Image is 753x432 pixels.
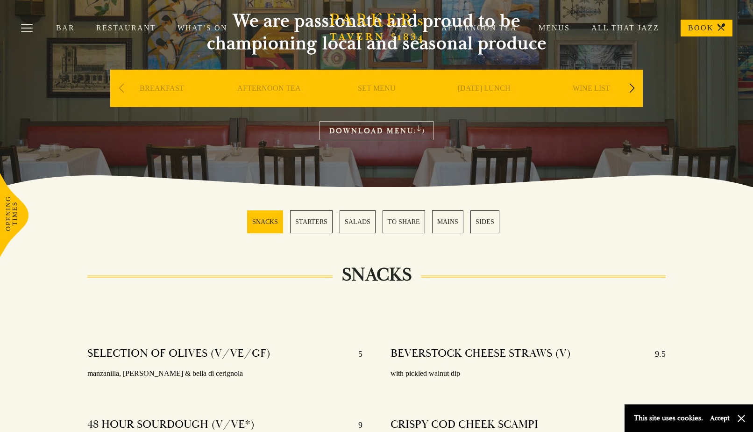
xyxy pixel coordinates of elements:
[340,210,376,233] a: 3 / 6
[237,84,301,121] a: AFTERNOON TEA
[458,84,511,121] a: [DATE] LUNCH
[320,121,433,140] a: DOWNLOAD MENU
[625,78,638,99] div: Next slide
[290,210,333,233] a: 2 / 6
[325,70,428,135] div: 3 / 9
[358,84,396,121] a: SET MENU
[333,264,421,286] h2: SNACKS
[646,346,666,361] p: 9.5
[573,84,610,121] a: WINE LIST
[349,346,362,361] p: 5
[432,210,463,233] a: 5 / 6
[737,414,746,423] button: Close and accept
[634,411,703,425] p: This site uses cookies.
[470,210,499,233] a: 6 / 6
[391,367,666,381] p: with pickled walnut dip
[391,346,571,361] h4: BEVERSTOCK CHEESE STRAWS (V)
[433,70,535,135] div: 4 / 9
[87,346,270,361] h4: SELECTION OF OLIVES (V/VE/GF)
[710,414,730,423] button: Accept
[115,78,128,99] div: Previous slide
[218,70,320,135] div: 2 / 9
[87,367,362,381] p: manzanilla, [PERSON_NAME] & bella di cerignola
[383,210,425,233] a: 4 / 6
[540,70,643,135] div: 5 / 9
[140,84,184,121] a: BREAKFAST
[247,210,283,233] a: 1 / 6
[110,70,213,135] div: 1 / 9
